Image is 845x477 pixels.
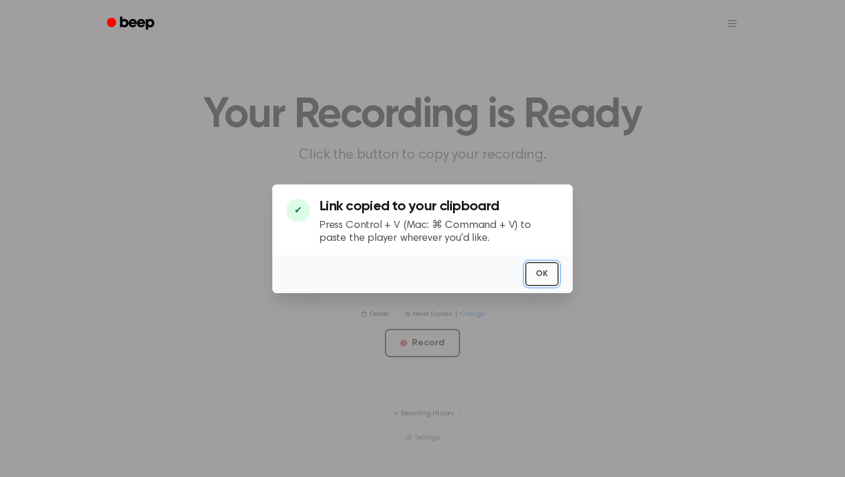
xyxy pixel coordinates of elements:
div: ✔ [286,199,310,222]
button: OK [525,262,559,286]
p: Press Control + V (Mac: ⌘ Command + V) to paste the player wherever you'd like. [319,219,559,246]
button: Open menu [718,9,746,38]
a: Beep [99,12,165,35]
h3: Link copied to your clipboard [319,199,559,214]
